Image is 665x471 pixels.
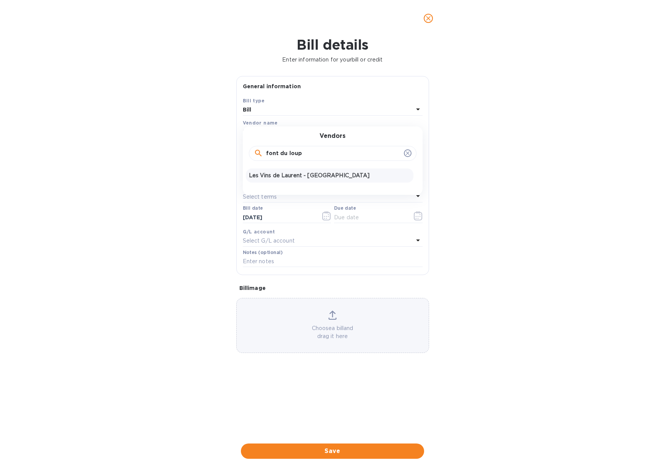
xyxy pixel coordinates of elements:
input: Enter notes [243,256,423,267]
input: Select date [243,212,315,223]
p: Les Vins de Laurent - [GEOGRAPHIC_DATA] [249,172,410,180]
b: Bill type [243,98,265,104]
button: Save [241,443,424,459]
b: General information [243,83,301,89]
p: Enter information for your bill or credit [6,56,659,64]
p: Choose a bill and drag it here [237,324,429,340]
b: Bill [243,107,252,113]
input: Due date [334,212,406,223]
b: G/L account [243,229,275,235]
h1: Bill details [6,37,659,53]
label: Due date [334,206,356,211]
button: close [419,9,437,28]
input: Search [266,148,401,159]
label: Notes (optional) [243,250,283,255]
label: Bill date [243,206,263,211]
p: Bill image [239,284,426,292]
span: Save [247,447,418,456]
p: Select vendor name [243,128,296,136]
h3: Vendors [320,133,345,140]
p: Select terms [243,193,277,201]
p: Select G/L account [243,237,295,245]
b: Vendor name [243,120,278,126]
